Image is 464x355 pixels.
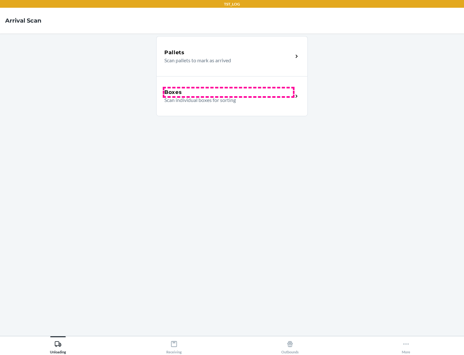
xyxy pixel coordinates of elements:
[164,88,182,96] h5: Boxes
[281,338,299,354] div: Outbounds
[224,1,240,7] p: TST_LOG
[5,16,41,25] h4: Arrival Scan
[164,49,185,56] h5: Pallets
[402,338,410,354] div: More
[348,336,464,354] button: More
[166,338,182,354] div: Receiving
[50,338,66,354] div: Unloading
[156,36,308,76] a: PalletsScan pallets to mark as arrived
[164,96,288,104] p: Scan individual boxes for sorting
[116,336,232,354] button: Receiving
[156,76,308,116] a: BoxesScan individual boxes for sorting
[164,56,288,64] p: Scan pallets to mark as arrived
[232,336,348,354] button: Outbounds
